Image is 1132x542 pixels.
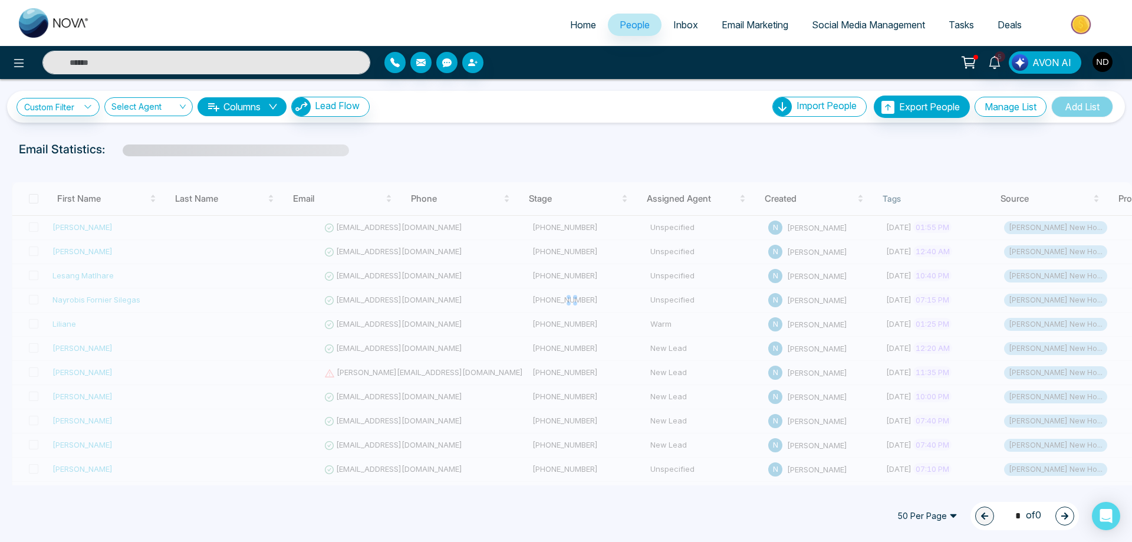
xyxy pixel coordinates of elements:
[874,96,970,118] button: Export People
[800,14,937,36] a: Social Media Management
[1032,55,1071,70] span: AVON AI
[797,100,857,111] span: Import People
[558,14,608,36] a: Home
[1092,502,1120,530] div: Open Intercom Messenger
[315,100,360,111] span: Lead Flow
[19,140,105,158] p: Email Statistics:
[986,14,1034,36] a: Deals
[889,507,966,525] span: 50 Per Page
[19,8,90,38] img: Nova CRM Logo
[662,14,710,36] a: Inbox
[899,101,960,113] span: Export People
[995,51,1005,62] span: 5
[287,97,370,117] a: Lead FlowLead Flow
[1039,11,1125,38] img: Market-place.gif
[710,14,800,36] a: Email Marketing
[975,97,1047,117] button: Manage List
[1008,508,1041,524] span: of 0
[620,19,650,31] span: People
[570,19,596,31] span: Home
[608,14,662,36] a: People
[291,97,370,117] button: Lead Flow
[268,102,278,111] span: down
[937,14,986,36] a: Tasks
[980,51,1009,72] a: 5
[673,19,698,31] span: Inbox
[198,97,287,116] button: Columnsdown
[949,19,974,31] span: Tasks
[722,19,788,31] span: Email Marketing
[17,98,100,116] a: Custom Filter
[292,97,311,116] img: Lead Flow
[812,19,925,31] span: Social Media Management
[1009,51,1081,74] button: AVON AI
[998,19,1022,31] span: Deals
[1092,52,1113,72] img: User Avatar
[1012,54,1028,71] img: Lead Flow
